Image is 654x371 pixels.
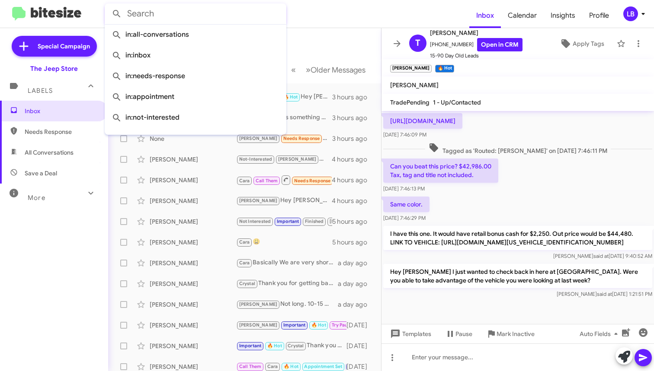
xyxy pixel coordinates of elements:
[105,3,286,24] input: Search
[236,320,346,330] div: 👍
[332,134,374,143] div: 3 hours ago
[112,128,279,149] span: in:sold-verified
[283,322,306,328] span: Important
[236,216,332,226] div: [PERSON_NAME], again does not include taxes or fees which are typically around $3,500. So its not...
[236,154,332,164] div: Ok
[25,107,98,115] span: Inbox
[150,176,236,184] div: [PERSON_NAME]
[150,197,236,205] div: [PERSON_NAME]
[383,185,425,192] span: [DATE] 7:46:13 PM
[150,279,236,288] div: [PERSON_NAME]
[28,194,45,202] span: More
[38,42,90,51] span: Special Campaign
[286,61,371,79] nav: Page navigation example
[551,36,612,51] button: Apply Tags
[597,291,612,297] span: said at
[304,364,342,369] span: Appointment Set
[236,133,332,143] div: No.... but have you ever imagined Lefty in the nude on a mountain in the moonlight? Yeah... me ei...
[239,136,278,141] span: [PERSON_NAME]
[332,155,374,164] div: 4 hours ago
[311,322,326,328] span: 🔥 Hot
[112,24,279,45] span: in:all-conversations
[497,326,535,342] span: Mark Inactive
[30,64,78,73] div: The Jeep Store
[239,364,262,369] span: Call Them
[477,38,523,51] a: Open in CRM
[288,343,304,349] span: Crystal
[469,3,501,28] span: Inbox
[150,362,236,371] div: [PERSON_NAME]
[150,342,236,350] div: [PERSON_NAME]
[383,131,426,138] span: [DATE] 7:46:09 PM
[553,253,652,259] span: [PERSON_NAME] [DATE] 9:40:52 AM
[390,98,430,106] span: TradePending
[582,3,616,28] a: Profile
[338,259,374,267] div: a day ago
[25,148,74,157] span: All Conversations
[623,6,638,21] div: LB
[430,28,523,38] span: [PERSON_NAME]
[580,326,621,342] span: Auto Fields
[239,198,278,203] span: [PERSON_NAME]
[388,326,431,342] span: Templates
[284,364,298,369] span: 🔥 Hot
[383,264,652,288] p: Hey [PERSON_NAME] I just wanted to check back in here at [GEOGRAPHIC_DATA]. Were you able to take...
[306,64,311,75] span: »
[332,197,374,205] div: 4 hours ago
[239,343,262,349] span: Important
[267,343,282,349] span: 🔥 Hot
[455,326,472,342] span: Pause
[236,196,332,206] div: Hey [PERSON_NAME], just left you a quick message I just wanted to make sure you got the informati...
[150,300,236,309] div: [PERSON_NAME]
[239,322,278,328] span: [PERSON_NAME]
[294,178,331,184] span: Needs Response
[479,326,542,342] button: Mark Inactive
[338,279,374,288] div: a day ago
[425,143,611,155] span: Tagged as 'Routed: [PERSON_NAME]' on [DATE] 7:46:11 PM
[501,3,544,28] a: Calendar
[291,64,296,75] span: «
[415,36,420,50] span: T
[330,219,368,224] span: [PERSON_NAME]
[383,226,652,250] p: I have this one. It would have retail bonus cash for $2,250. Out price would be $44,480. LINK TO ...
[150,238,236,247] div: [PERSON_NAME]
[544,3,582,28] a: Insights
[430,38,523,51] span: [PHONE_NUMBER]
[383,159,498,183] p: Can you beat this price? $42,986.00 Tax, tag and title not included.
[236,174,332,185] div: Inbound Call
[381,326,438,342] button: Templates
[573,36,604,51] span: Apply Tags
[616,6,644,21] button: LB
[12,36,97,57] a: Special Campaign
[150,155,236,164] div: [PERSON_NAME]
[430,51,523,60] span: 15-90 Day Old Leads
[390,65,432,73] small: [PERSON_NAME]
[236,299,338,309] div: Not long. 10-15 minutes depending on how busy the showroom is at the time.
[346,342,374,350] div: [DATE]
[236,341,346,351] div: Thank you for the update [PERSON_NAME] I really appreciate that. hope he feels better and when yo...
[573,326,628,342] button: Auto Fields
[346,321,374,330] div: [DATE]
[239,281,255,286] span: Crystal
[239,239,250,245] span: Cara
[305,219,324,224] span: Finished
[150,134,236,143] div: None
[239,301,278,307] span: [PERSON_NAME]
[390,81,439,89] span: [PERSON_NAME]
[150,321,236,330] div: [PERSON_NAME]
[283,94,298,100] span: 🔥 Hot
[278,156,317,162] span: [PERSON_NAME]
[112,86,279,107] span: in:appointment
[277,219,299,224] span: Important
[286,61,301,79] button: Previous
[332,238,374,247] div: 5 hours ago
[236,279,338,289] div: Thank you for getting back to me [PERSON_NAME]. We appreciate the opportunity to earn your busine...
[383,215,426,221] span: [DATE] 7:46:29 PM
[383,113,462,129] p: [URL][DOMAIN_NAME]
[267,364,278,369] span: Cara
[332,114,374,122] div: 3 hours ago
[338,300,374,309] div: a day ago
[112,107,279,128] span: in:not-interested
